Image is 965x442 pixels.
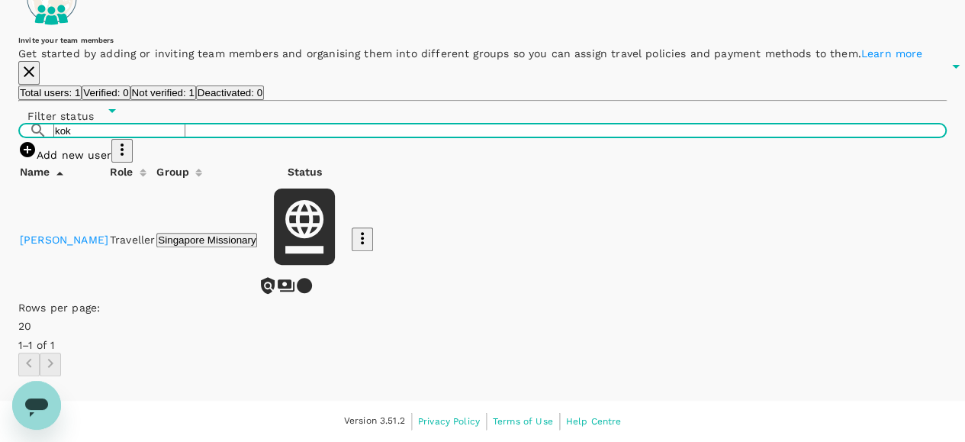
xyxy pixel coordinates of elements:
[493,413,553,430] a: Terms of Use
[259,164,350,179] th: Status
[18,35,947,45] h6: Invite your team members
[110,234,155,246] span: Traveller
[156,233,257,247] button: Singapore Missionary
[18,353,40,376] button: Go to previous page
[18,315,118,337] div: 20
[158,234,256,246] span: Singapore Missionary
[40,353,61,376] button: Go to next page
[14,158,50,179] div: Name
[18,300,100,315] p: Rows per page:
[418,416,480,427] span: Privacy Policy
[861,47,923,60] a: Learn more
[18,46,947,61] p: Get started by adding or inviting team members and organising them into different groups so you c...
[418,413,480,430] a: Privacy Policy
[344,414,405,429] span: Version 3.51.2
[150,158,189,179] div: Group
[18,61,40,85] button: close
[104,158,133,179] div: Role
[566,413,622,430] a: Help Centre
[12,381,61,430] iframe: Button to launch messaging window
[20,234,108,246] a: [PERSON_NAME]
[18,149,111,161] a: Add new user
[130,85,196,100] button: Not verified: 1
[82,85,130,100] button: Verified: 0
[18,102,947,124] div: Filter status
[566,416,622,427] span: Help Centre
[18,110,103,122] span: Filter status
[18,337,100,353] p: 1–1 of 1
[493,416,553,427] span: Terms of Use
[18,85,82,100] button: Total users: 1
[53,124,185,138] input: Search for a user
[196,85,264,100] button: Deactivated: 0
